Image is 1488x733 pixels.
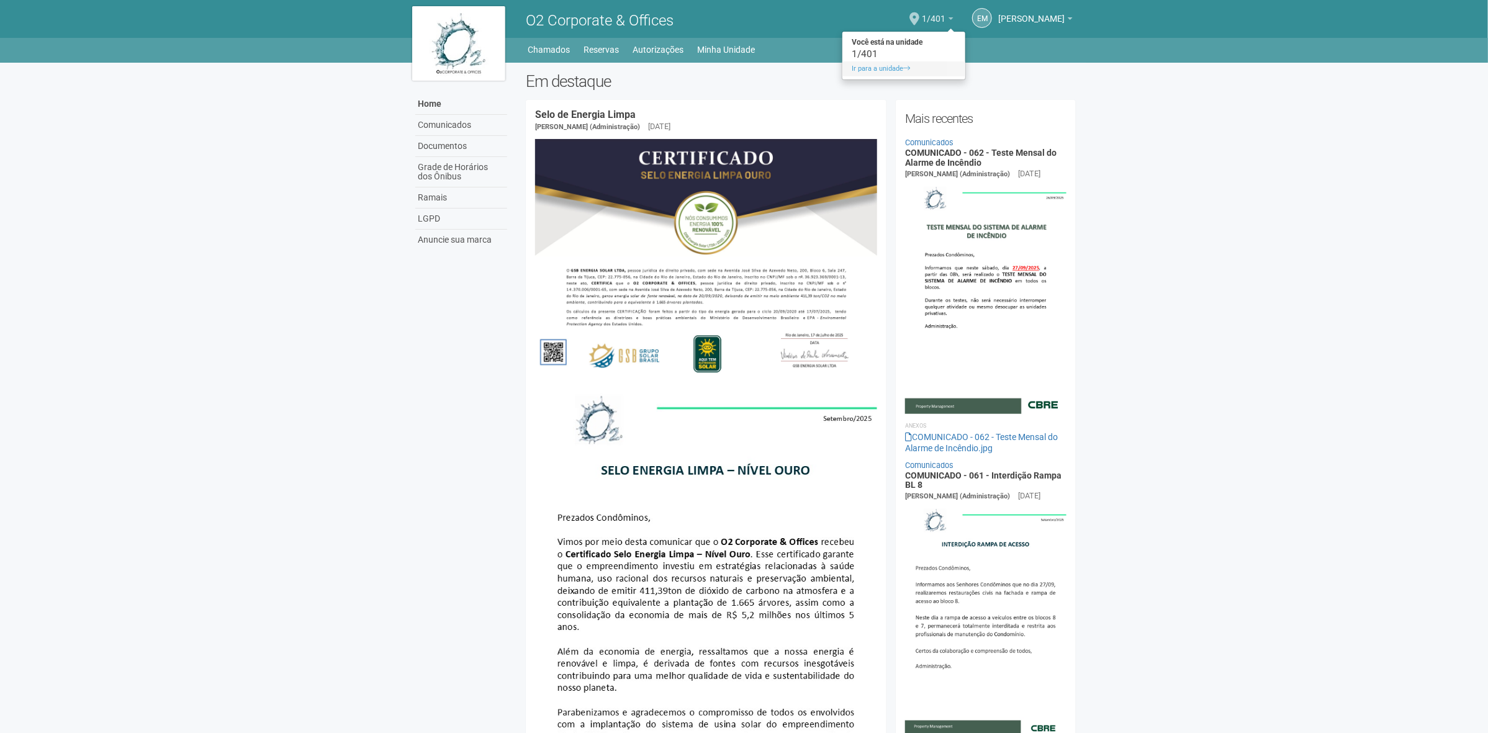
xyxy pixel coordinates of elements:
a: COMUNICADO - 062 - Teste Mensal do Alarme de Incêndio.jpg [905,432,1058,453]
div: 1/401 [842,50,965,58]
a: LGPD [415,209,507,230]
span: O2 Corporate & Offices [526,12,674,29]
a: Chamados [528,41,570,58]
h2: Mais recentes [905,109,1067,128]
a: Ramais [415,187,507,209]
span: [PERSON_NAME] (Administração) [535,123,640,131]
a: Comunicados [415,115,507,136]
div: [DATE] [1018,490,1040,501]
span: 1/401 [922,2,945,24]
a: Home [415,94,507,115]
img: logo.jpg [412,6,505,81]
li: Anexos [905,420,1067,431]
h2: Em destaque [526,72,1076,91]
span: [PERSON_NAME] (Administração) [905,170,1010,178]
a: Minha Unidade [698,41,755,58]
a: Comunicados [905,138,954,147]
a: Ir para a unidade [842,61,965,76]
strong: Você está na unidade [842,35,965,50]
img: COMUNICADO%20-%20054%20-%20Selo%20de%20Energia%20Limpa%20-%20P%C3%A1g.%202.jpg [535,139,877,381]
a: Anuncie sua marca [415,230,507,250]
img: COMUNICADO%20-%20062%20-%20Teste%20Mensal%20do%20Alarme%20de%20Inc%C3%AAndio.jpg [905,180,1067,413]
a: Selo de Energia Limpa [535,109,636,120]
a: 1/401 [922,16,954,25]
a: COMUNICADO - 062 - Teste Mensal do Alarme de Incêndio [905,148,1057,167]
a: COMUNICADO - 061 - Interdição Rampa BL 8 [905,470,1062,490]
a: Comunicados [905,461,954,470]
a: Reservas [584,41,620,58]
a: Grade de Horários dos Ônibus [415,157,507,187]
div: [DATE] [648,121,670,132]
a: Documentos [415,136,507,157]
div: [DATE] [1018,168,1040,179]
span: [PERSON_NAME] (Administração) [905,492,1010,500]
a: [PERSON_NAME] [998,16,1073,25]
a: Autorizações [633,41,684,58]
a: EM [972,8,992,28]
span: Eloisa Mazoni Guntzel [998,2,1065,24]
